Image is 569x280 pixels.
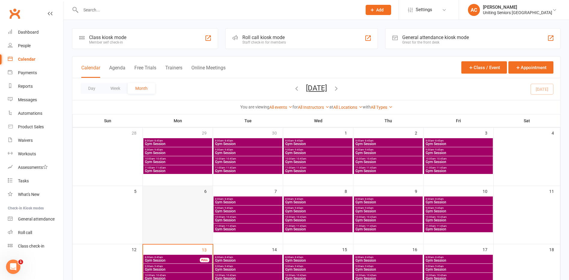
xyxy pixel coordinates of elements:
[355,259,421,262] span: Gym Session
[549,244,560,254] div: 18
[294,265,303,268] span: - 9:45am
[153,256,163,259] span: - 8:45am
[145,166,211,169] span: 11:00am
[285,259,351,262] span: Gym Session
[292,105,298,109] strong: for
[18,178,29,183] div: Tasks
[215,166,281,169] span: 11:00am
[223,198,233,200] span: - 8:45am
[242,35,286,40] div: Roll call kiosk mode
[285,274,351,277] span: 10:00am
[8,120,63,134] a: Product Sales
[145,265,211,268] span: 9:00am
[355,139,421,142] span: 8:00am
[143,114,213,127] th: Mon
[355,157,421,160] span: 10:00am
[18,97,37,102] div: Messages
[425,160,492,164] span: Gym Session
[18,84,33,89] div: Reports
[415,128,423,138] div: 2
[494,114,560,127] th: Sat
[18,70,37,75] div: Payments
[132,128,142,138] div: 28
[355,198,421,200] span: 8:00am
[355,209,421,213] span: Gym Session
[89,35,126,40] div: Class kiosk mode
[294,139,303,142] span: - 8:45am
[18,124,44,129] div: Product Sales
[355,225,421,227] span: 11:00am
[294,256,303,259] span: - 8:45am
[8,107,63,120] a: Automations
[200,258,209,262] div: FULL
[295,166,306,169] span: - 11:45am
[18,43,31,48] div: People
[285,139,351,142] span: 8:00am
[223,265,233,268] span: - 9:45am
[272,128,283,138] div: 30
[145,259,200,262] span: Gym Session
[155,274,166,277] span: - 10:45am
[365,216,376,218] span: - 10:45am
[355,268,421,271] span: Gym Session
[73,114,143,127] th: Sun
[240,105,269,109] strong: You are viewing
[8,212,63,226] a: General attendance kiosk mode
[145,160,211,164] span: Gym Session
[202,245,213,254] div: 13
[365,274,376,277] span: - 10:45am
[295,157,306,160] span: - 10:45am
[364,139,373,142] span: - 8:45am
[145,157,211,160] span: 10:00am
[434,265,444,268] span: - 9:45am
[215,151,281,155] span: Gym Session
[285,218,351,222] span: Gym Session
[285,209,351,213] span: Gym Session
[461,61,507,74] button: Class / Event
[371,105,393,110] a: All Types
[353,114,424,127] th: Thu
[402,35,469,40] div: General attendance kiosk mode
[333,105,363,110] a: All Locations
[366,5,391,15] button: Add
[18,151,36,156] div: Workouts
[415,186,423,196] div: 9
[215,259,281,262] span: Gym Session
[8,134,63,147] a: Waivers
[424,114,494,127] th: Fri
[345,128,353,138] div: 1
[425,139,492,142] span: 8:00am
[18,30,39,35] div: Dashboard
[355,207,421,209] span: 9:00am
[223,139,233,142] span: - 8:45am
[8,174,63,188] a: Tasks
[436,157,447,160] span: - 10:45am
[425,218,492,222] span: Gym Session
[153,265,163,268] span: - 9:45am
[145,142,211,146] span: Gym Session
[215,274,281,277] span: 10:00am
[508,61,553,74] button: Appointment
[153,139,163,142] span: - 8:45am
[295,225,306,227] span: - 11:45am
[549,186,560,196] div: 11
[81,65,100,78] button: Calendar
[483,244,493,254] div: 17
[285,265,351,268] span: 9:00am
[225,274,236,277] span: - 10:45am
[215,198,281,200] span: 8:00am
[165,65,182,78] button: Trainers
[355,148,421,151] span: 9:00am
[8,239,63,253] a: Class kiosk mode
[436,225,447,227] span: - 11:45am
[215,169,281,173] span: Gym Session
[285,216,351,218] span: 10:00am
[329,105,333,109] strong: at
[416,3,432,17] span: Settings
[483,186,493,196] div: 10
[436,274,447,277] span: - 10:45am
[365,157,376,160] span: - 10:45am
[202,128,213,138] div: 29
[132,244,142,254] div: 12
[355,169,421,173] span: Gym Session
